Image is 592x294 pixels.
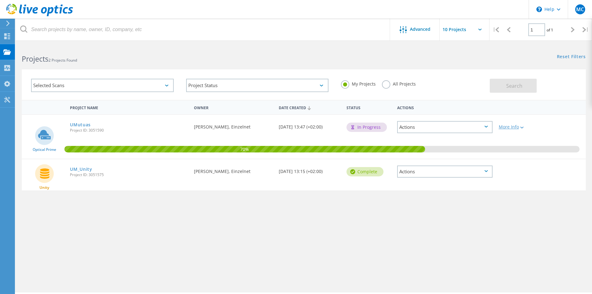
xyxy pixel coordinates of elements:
div: Actions [397,121,493,133]
span: Project ID: 3051590 [70,128,188,132]
svg: \n [536,7,542,12]
a: UM_Unity [70,167,92,171]
button: Search [490,79,537,93]
div: Project Status [186,79,329,92]
span: Project ID: 3051575 [70,173,188,177]
span: Optical Prime [33,148,56,152]
label: All Projects [382,80,416,86]
span: Advanced [410,27,430,31]
span: Search [506,82,522,89]
span: Unity [39,186,49,189]
div: Actions [394,101,496,113]
a: UMutuas [70,123,91,127]
div: | [489,19,502,41]
div: | [579,19,592,41]
div: More Info [499,125,538,129]
span: MC [576,7,584,12]
div: Date Created [276,101,343,113]
span: of 1 [547,27,553,33]
div: Actions [397,166,493,178]
a: Live Optics Dashboard [6,13,73,17]
div: Selected Scans [31,79,174,92]
div: [DATE] 13:15 (+02:00) [276,159,343,180]
div: [DATE] 13:47 (+02:00) [276,115,343,135]
div: Project Name [67,101,191,113]
input: Search projects by name, owner, ID, company, etc [16,19,390,40]
span: 70% [64,146,425,152]
div: Complete [346,167,383,176]
div: Owner [191,101,275,113]
div: In Progress [346,123,387,132]
span: 2 Projects Found [48,58,77,63]
div: Status [343,101,394,113]
label: My Projects [341,80,376,86]
a: Reset Filters [557,54,586,60]
div: [PERSON_NAME], Einzelnet [191,115,275,135]
div: [PERSON_NAME], Einzelnet [191,159,275,180]
b: Projects [22,54,48,64]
